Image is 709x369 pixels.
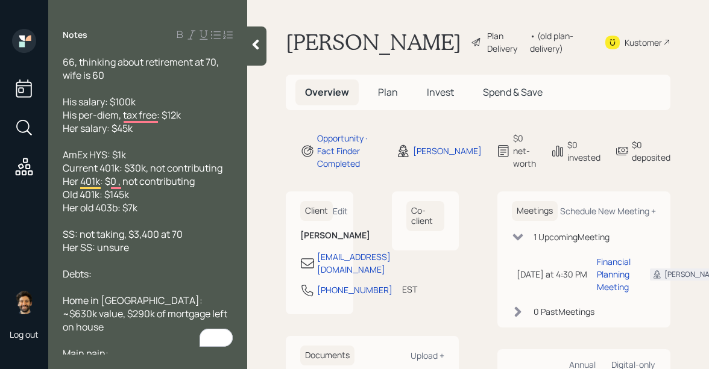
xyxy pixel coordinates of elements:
div: $0 net-worth [513,132,536,170]
div: [PERSON_NAME] [413,144,482,157]
span: AmEx HYS: $1k Current 401k: $30k, not contributing Her 401k: $0 , not contributing Old 401k: $145... [63,148,222,214]
div: [EMAIL_ADDRESS][DOMAIN_NAME] [317,250,391,276]
span: His salary: $100k His per-diem, tax free: $12k Her salary: $45k [63,95,181,135]
div: 1 Upcoming Meeting [534,231,610,243]
div: • (old plan-delivery) [530,29,590,55]
div: [PHONE_NUMBER] [317,284,392,296]
h6: [PERSON_NAME] [300,231,339,241]
span: Spend & Save [483,85,543,99]
h1: [PERSON_NAME] [286,29,461,55]
h6: Co-client [406,201,445,231]
div: Kustomer [625,36,662,49]
div: Financial Planning Meeting [597,255,631,293]
div: $0 deposited [632,138,670,164]
span: Main pain: [63,347,109,360]
div: Schedule New Meeting + [560,205,656,217]
div: [DATE] at 4:30 PM [517,268,587,281]
span: Debts: [63,267,92,281]
label: Notes [63,29,87,41]
span: Invest [427,85,454,99]
span: Overview [305,85,349,99]
div: Edit [333,205,348,217]
div: To enrich screen reader interactions, please activate Accessibility in Grammarly extension settings [63,55,233,360]
span: SS: not taking, $3,400 at 70 Her SS: unsure [63,228,183,254]
div: Upload + [411,350,444,361]
div: 0 Past Meeting s [534,305,594,318]
div: Opportunity · Fact Finder Completed [317,132,382,170]
div: Log out [10,329,39,340]
h6: Meetings [512,201,558,221]
span: 66, thinking about retirement at 70, wife is 60 [63,55,221,82]
div: $0 invested [567,138,600,164]
span: Home in [GEOGRAPHIC_DATA]: ~$630k value, $290k of mortgage left on house [63,294,229,333]
span: Plan [378,85,398,99]
div: Plan Delivery [487,29,525,55]
h6: Documents [300,346,354,365]
h6: Client [300,201,333,221]
img: eric-schwartz-headshot.png [12,290,36,314]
